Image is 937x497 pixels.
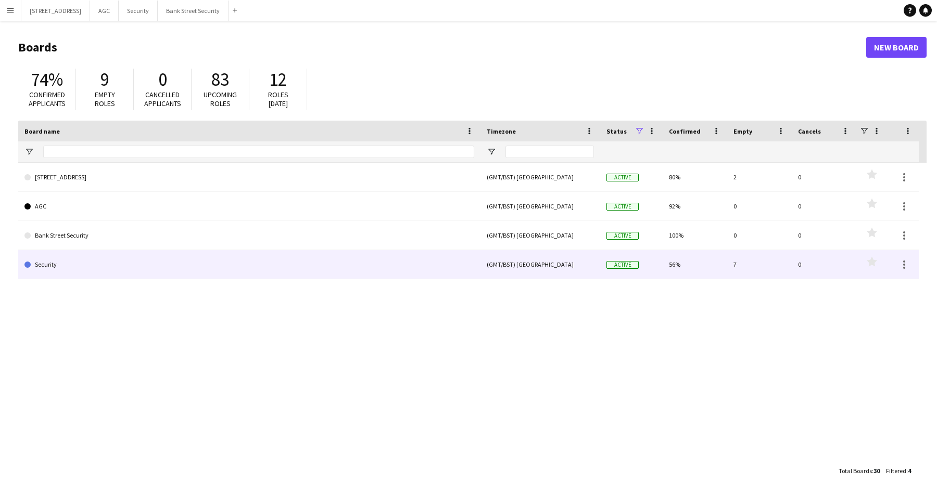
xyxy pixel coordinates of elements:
[727,221,792,250] div: 0
[669,127,701,135] span: Confirmed
[158,1,229,21] button: Bank Street Security
[211,68,229,91] span: 83
[606,203,639,211] span: Active
[792,163,856,191] div: 0
[839,467,872,475] span: Total Boards
[866,37,927,58] a: New Board
[487,127,516,135] span: Timezone
[24,221,474,250] a: Bank Street Security
[480,250,600,279] div: (GMT/BST) [GEOGRAPHIC_DATA]
[798,127,821,135] span: Cancels
[24,250,474,279] a: Security
[24,192,474,221] a: AGC
[663,221,727,250] div: 100%
[100,68,109,91] span: 9
[727,192,792,220] div: 0
[487,147,496,156] button: Open Filter Menu
[480,221,600,250] div: (GMT/BST) [GEOGRAPHIC_DATA]
[480,192,600,220] div: (GMT/BST) [GEOGRAPHIC_DATA]
[268,90,288,108] span: Roles [DATE]
[29,90,66,108] span: Confirmed applicants
[727,163,792,191] div: 2
[606,127,627,135] span: Status
[90,1,119,21] button: AGC
[873,467,880,475] span: 30
[908,467,911,475] span: 4
[24,127,60,135] span: Board name
[204,90,237,108] span: Upcoming roles
[886,461,911,481] div: :
[21,1,90,21] button: [STREET_ADDRESS]
[43,146,474,158] input: Board name Filter Input
[663,192,727,220] div: 92%
[144,90,181,108] span: Cancelled applicants
[792,192,856,220] div: 0
[269,68,287,91] span: 12
[31,68,63,91] span: 74%
[792,221,856,250] div: 0
[663,250,727,279] div: 56%
[727,250,792,279] div: 7
[663,163,727,191] div: 80%
[606,174,639,181] span: Active
[505,146,594,158] input: Timezone Filter Input
[24,147,34,156] button: Open Filter Menu
[792,250,856,279] div: 0
[24,163,474,192] a: [STREET_ADDRESS]
[119,1,158,21] button: Security
[606,232,639,240] span: Active
[886,467,906,475] span: Filtered
[158,68,167,91] span: 0
[480,163,600,191] div: (GMT/BST) [GEOGRAPHIC_DATA]
[839,461,880,481] div: :
[95,90,115,108] span: Empty roles
[606,261,639,269] span: Active
[18,40,866,55] h1: Boards
[733,127,752,135] span: Empty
